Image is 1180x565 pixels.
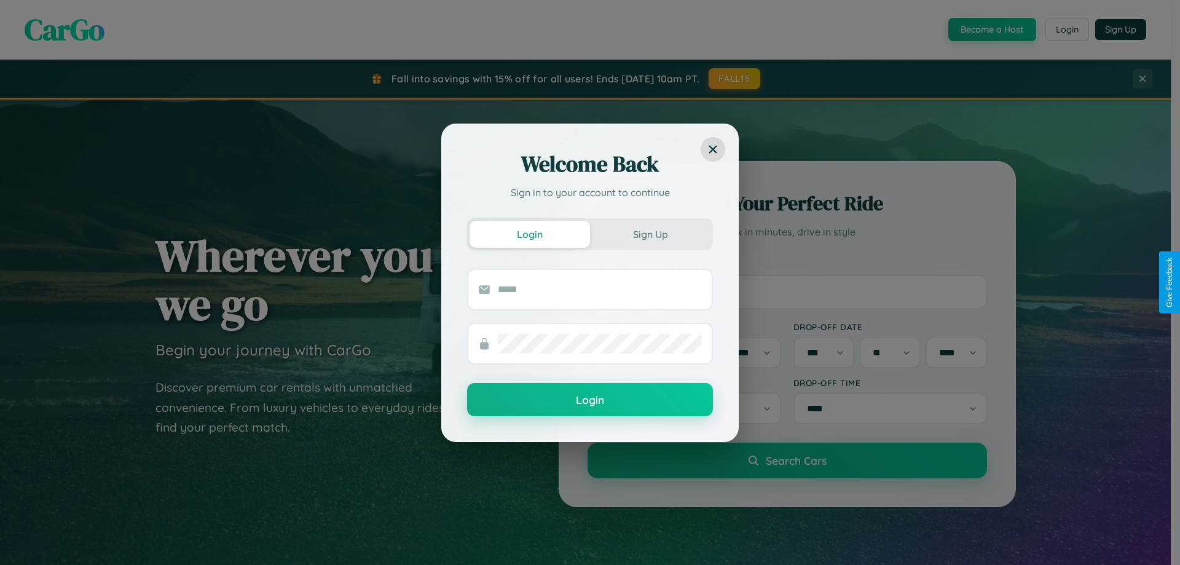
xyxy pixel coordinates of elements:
button: Login [467,383,713,416]
button: Login [470,221,590,248]
h2: Welcome Back [467,149,713,179]
div: Give Feedback [1165,258,1174,307]
button: Sign Up [590,221,710,248]
p: Sign in to your account to continue [467,185,713,200]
